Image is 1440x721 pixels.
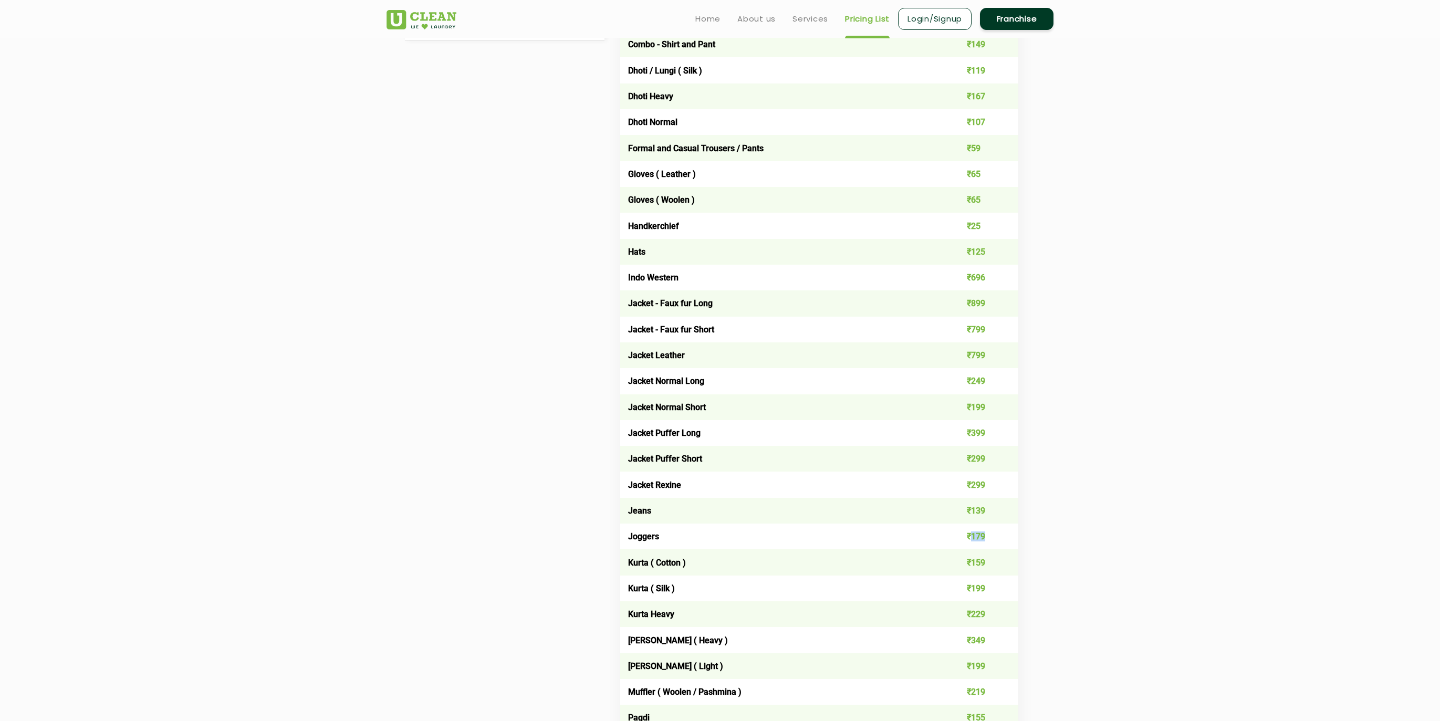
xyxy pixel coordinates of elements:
[939,83,1019,109] td: ₹167
[620,32,939,57] td: Combo - Shirt and Pant
[939,679,1019,705] td: ₹219
[939,394,1019,420] td: ₹199
[695,13,721,25] a: Home
[620,498,939,524] td: Jeans
[939,239,1019,265] td: ₹125
[620,472,939,497] td: Jacket Rexine
[939,576,1019,601] td: ₹199
[620,109,939,135] td: Dhoti Normal
[620,317,939,342] td: Jacket - Faux fur Short
[939,601,1019,627] td: ₹229
[939,135,1019,161] td: ₹59
[620,601,939,627] td: Kurta Heavy
[939,472,1019,497] td: ₹299
[387,10,456,29] img: UClean Laundry and Dry Cleaning
[620,420,939,446] td: Jacket Puffer Long
[620,290,939,316] td: Jacket - Faux fur Long
[845,13,890,25] a: Pricing List
[620,57,939,83] td: Dhoti / Lungi ( Silk )
[620,653,939,679] td: [PERSON_NAME] ( Light )
[620,213,939,238] td: Handkerchief
[939,368,1019,394] td: ₹249
[620,394,939,420] td: Jacket Normal Short
[939,213,1019,238] td: ₹25
[620,239,939,265] td: Hats
[939,187,1019,213] td: ₹65
[620,83,939,109] td: Dhoti Heavy
[620,627,939,653] td: [PERSON_NAME] ( Heavy )
[939,57,1019,83] td: ₹119
[939,549,1019,575] td: ₹159
[939,627,1019,653] td: ₹349
[898,8,972,30] a: Login/Signup
[939,524,1019,549] td: ₹179
[939,161,1019,187] td: ₹65
[620,446,939,472] td: Jacket Puffer Short
[939,653,1019,679] td: ₹199
[939,32,1019,57] td: ₹149
[939,290,1019,316] td: ₹899
[620,161,939,187] td: Gloves ( Leather )
[939,420,1019,446] td: ₹399
[620,576,939,601] td: Kurta ( Silk )
[939,265,1019,290] td: ₹696
[792,13,828,25] a: Services
[620,187,939,213] td: Gloves ( Woolen )
[939,498,1019,524] td: ₹139
[620,679,939,705] td: Muffler ( Woolen / Pashmina )
[620,524,939,549] td: Joggers
[939,109,1019,135] td: ₹107
[939,342,1019,368] td: ₹799
[620,368,939,394] td: Jacket Normal Long
[620,265,939,290] td: Indo Western
[980,8,1053,30] a: Franchise
[939,317,1019,342] td: ₹799
[620,549,939,575] td: Kurta ( Cotton )
[939,446,1019,472] td: ₹299
[737,13,776,25] a: About us
[620,135,939,161] td: Formal and Casual Trousers / Pants
[620,342,939,368] td: Jacket Leather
